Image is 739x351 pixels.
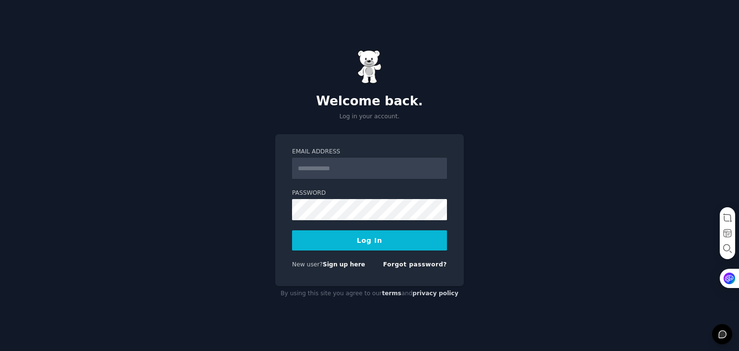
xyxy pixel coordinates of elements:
[275,113,464,121] p: Log in your account.
[323,261,365,268] a: Sign up here
[292,261,323,268] span: New user?
[383,261,447,268] a: Forgot password?
[357,50,382,84] img: Gummy Bear
[382,290,401,297] a: terms
[412,290,459,297] a: privacy policy
[275,94,464,109] h2: Welcome back.
[292,148,447,156] label: Email Address
[292,189,447,198] label: Password
[292,230,447,251] button: Log In
[275,286,464,301] div: By using this site you agree to our and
